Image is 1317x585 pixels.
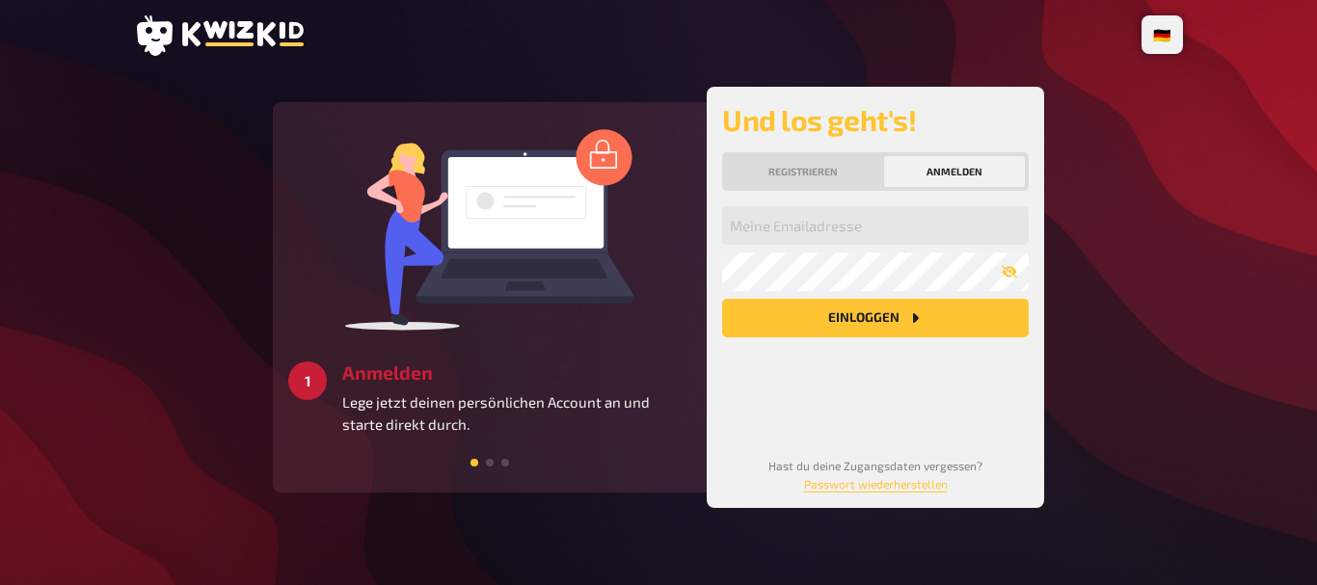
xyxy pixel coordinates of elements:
[1145,19,1179,50] li: 🇩🇪
[884,156,1025,187] button: Anmelden
[288,361,327,400] div: 1
[722,206,1029,245] input: Meine Emailadresse
[342,391,691,435] p: Lege jetzt deinen persönlichen Account an und starte direkt durch.
[722,299,1029,337] button: Einloggen
[345,128,634,331] img: log in
[726,156,880,187] button: Registrieren
[342,361,691,384] h3: Anmelden
[722,102,1029,137] h2: Und los geht's!
[804,477,948,491] a: Passwort wiederherstellen
[768,459,982,491] small: Hast du deine Zugangsdaten vergessen?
